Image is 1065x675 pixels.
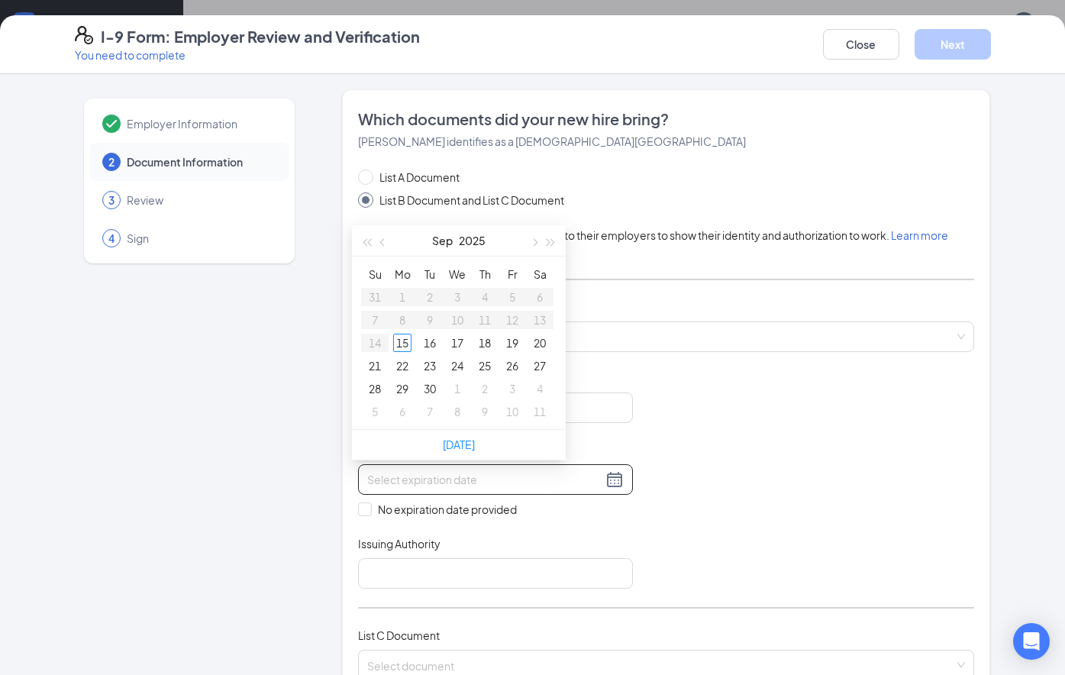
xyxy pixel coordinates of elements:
[526,331,553,354] td: 2025-09-20
[444,331,471,354] td: 2025-09-17
[75,26,93,44] svg: FormI9EVerifyIcon
[531,334,549,352] div: 20
[531,379,549,398] div: 4
[448,402,466,421] div: 8
[459,225,486,256] button: 2025
[471,354,499,377] td: 2025-09-25
[366,379,384,398] div: 28
[127,116,273,131] span: Employer Information
[108,192,115,208] span: 3
[108,154,115,170] span: 2
[531,402,549,421] div: 11
[127,192,273,208] span: Review
[358,108,975,130] span: Which documents did your new hire bring?
[393,402,411,421] div: 6
[361,354,389,377] td: 2025-09-21
[499,377,526,400] td: 2025-10-03
[503,379,521,398] div: 3
[361,400,389,423] td: 2025-10-05
[393,357,411,375] div: 22
[499,331,526,354] td: 2025-09-19
[393,379,411,398] div: 29
[358,228,948,259] span: Employees must provide documentation to their employers to show their identity and authorization ...
[448,357,466,375] div: 24
[421,357,439,375] div: 23
[389,354,416,377] td: 2025-09-22
[373,169,466,186] span: List A Document
[358,628,440,642] span: List C Document
[367,471,602,488] input: Select expiration date
[361,377,389,400] td: 2025-09-28
[915,29,991,60] button: Next
[366,402,384,421] div: 5
[108,231,115,246] span: 4
[127,154,273,170] span: Document Information
[416,331,444,354] td: 2025-09-16
[476,357,494,375] div: 25
[444,263,471,286] th: We
[526,354,553,377] td: 2025-09-27
[503,357,521,375] div: 26
[823,29,899,60] button: Close
[421,379,439,398] div: 30
[526,377,553,400] td: 2025-10-04
[358,536,441,551] span: Issuing Authority
[421,402,439,421] div: 7
[444,354,471,377] td: 2025-09-24
[503,334,521,352] div: 19
[101,26,420,47] h4: I-9 Form: Employer Review and Verification
[499,400,526,423] td: 2025-10-10
[526,263,553,286] th: Sa
[471,263,499,286] th: Th
[448,334,466,352] div: 17
[389,400,416,423] td: 2025-10-06
[531,357,549,375] div: 27
[358,134,746,148] span: [PERSON_NAME] identifies as a [DEMOGRAPHIC_DATA][GEOGRAPHIC_DATA]
[372,501,523,518] span: No expiration date provided
[373,192,570,208] span: List B Document and List C Document
[416,377,444,400] td: 2025-09-30
[389,331,416,354] td: 2025-09-15
[444,377,471,400] td: 2025-10-01
[471,331,499,354] td: 2025-09-18
[448,379,466,398] div: 1
[393,334,411,352] div: 15
[471,400,499,423] td: 2025-10-09
[416,354,444,377] td: 2025-09-23
[499,354,526,377] td: 2025-09-26
[476,334,494,352] div: 18
[444,400,471,423] td: 2025-10-08
[127,231,273,246] span: Sign
[361,263,389,286] th: Su
[526,400,553,423] td: 2025-10-11
[1013,623,1050,660] div: Open Intercom Messenger
[421,334,439,352] div: 16
[389,263,416,286] th: Mo
[416,400,444,423] td: 2025-10-07
[366,357,384,375] div: 21
[443,438,475,451] a: [DATE]
[416,263,444,286] th: Tu
[503,402,521,421] div: 10
[476,379,494,398] div: 2
[102,115,121,133] svg: Checkmark
[75,47,420,63] p: You need to complete
[471,377,499,400] td: 2025-10-02
[499,263,526,286] th: Fr
[367,322,966,351] span: School ID Card
[476,402,494,421] div: 9
[389,377,416,400] td: 2025-09-29
[432,225,453,256] button: Sep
